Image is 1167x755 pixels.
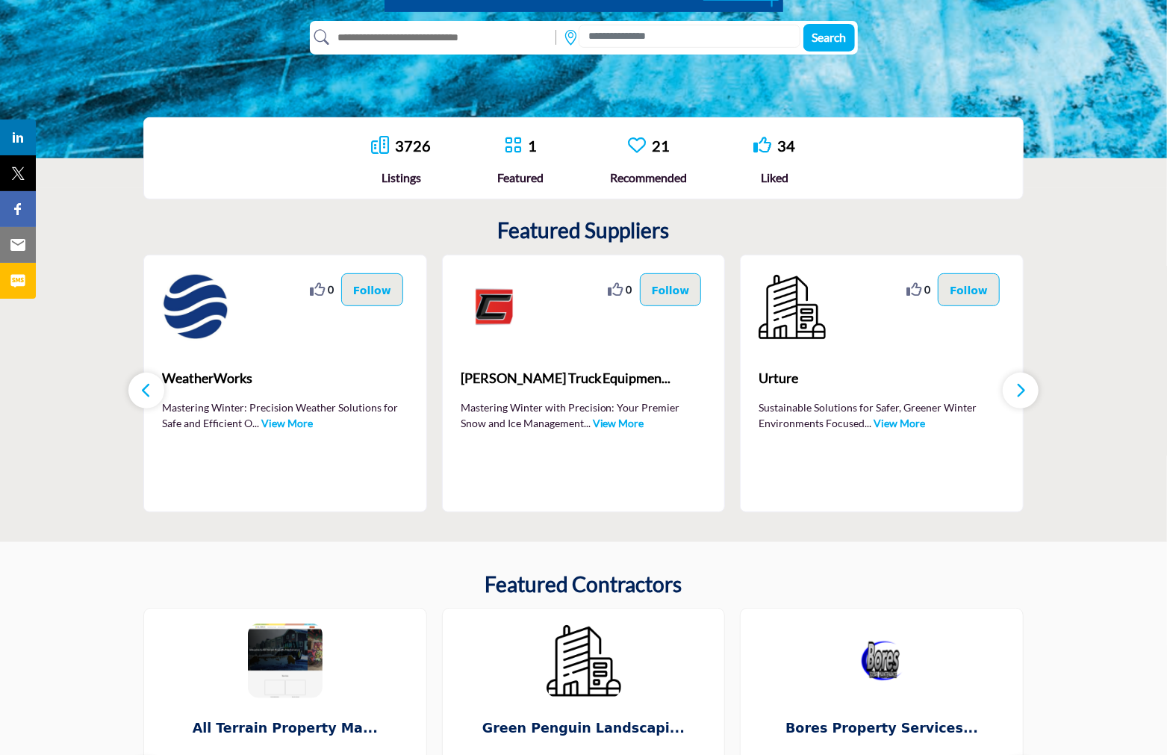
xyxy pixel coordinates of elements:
[759,273,826,341] img: Urture
[261,417,313,429] a: View More
[372,169,432,187] div: Listings
[753,169,795,187] div: Liked
[167,718,404,738] span: All Terrain Property Ma...
[844,624,919,698] img: Bores Property Services LLC
[162,273,229,341] img: WeatherWorks
[950,282,988,298] p: Follow
[547,624,621,698] img: Green Penguin Landscaping LLC
[162,358,408,399] a: WeatherWorks
[461,368,707,388] span: [PERSON_NAME] Truck Equipmen...
[461,273,528,341] img: Casper's Truck Equipment
[167,709,404,748] b: All Terrain Property Maintenance Inc
[652,137,670,155] a: 21
[461,358,707,399] a: [PERSON_NAME] Truck Equipmen...
[593,417,644,429] a: View More
[759,358,1005,399] a: Urture
[529,137,538,155] a: 1
[505,136,523,156] a: Go to Featured
[396,137,432,155] a: 3726
[144,709,426,748] a: All Terrain Property Ma...
[248,624,323,698] img: All Terrain Property Maintenance Inc
[252,417,259,429] span: ...
[584,417,591,429] span: ...
[741,709,1023,748] a: Bores Property Services...
[865,417,871,429] span: ...
[777,137,795,155] a: 34
[640,273,702,306] button: Follow
[328,282,334,297] span: 0
[498,218,670,243] h2: Featured Suppliers
[461,400,707,429] p: Mastering Winter with Precision: Your Premier Snow and Ice Management
[162,400,408,429] p: Mastering Winter: Precision Weather Solutions for Safe and Efficient O
[874,417,925,429] a: View More
[763,718,1000,738] span: Bores Property Services...
[759,400,1005,429] p: Sustainable Solutions for Safer, Greener Winter Environments Focused
[628,136,646,156] a: Go to Recommended
[353,282,391,298] p: Follow
[341,273,403,306] button: Follow
[498,169,544,187] div: Featured
[652,282,690,298] p: Follow
[461,358,707,399] b: Casper's Truck Equipment
[610,169,687,187] div: Recommended
[812,30,846,44] span: Search
[938,273,1000,306] button: Follow
[443,709,725,748] a: Green Penguin Landscapi...
[162,368,408,388] span: WeatherWorks
[763,709,1000,748] b: Bores Property Services LLC
[803,24,855,52] button: Search
[465,718,703,738] span: Green Penguin Landscapi...
[924,282,930,297] span: 0
[759,368,1005,388] span: Urture
[626,282,632,297] span: 0
[485,572,682,597] h2: Featured Contractors
[465,709,703,748] b: Green Penguin Landscaping LLC
[552,26,560,49] img: Rectangle%203585.svg
[753,136,771,154] i: Go to Liked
